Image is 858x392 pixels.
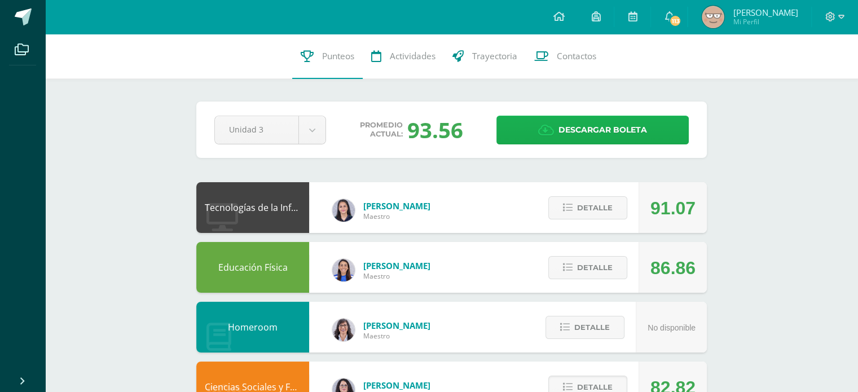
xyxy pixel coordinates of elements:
span: Unidad 3 [229,116,284,143]
button: Detalle [548,256,627,279]
span: [PERSON_NAME] [363,260,430,271]
button: Detalle [548,196,627,219]
a: Actividades [363,34,444,79]
a: Punteos [292,34,363,79]
button: Detalle [545,316,624,339]
span: Descargar boleta [558,116,647,144]
span: Punteos [322,50,354,62]
span: Detalle [574,317,610,338]
span: Promedio actual: [360,121,403,139]
a: Contactos [526,34,605,79]
span: Detalle [577,257,613,278]
span: Actividades [390,50,435,62]
span: Trayectoria [472,50,517,62]
span: Detalle [577,197,613,218]
div: 86.86 [650,243,696,293]
span: 113 [669,15,681,27]
span: [PERSON_NAME] [363,380,430,391]
img: 0eea5a6ff783132be5fd5ba128356f6f.png [332,259,355,281]
span: Contactos [557,50,596,62]
img: 11d0a4ab3c631824f792e502224ffe6b.png [332,319,355,341]
div: Homeroom [196,302,309,353]
span: [PERSON_NAME] [363,200,430,212]
span: [PERSON_NAME] [733,7,798,18]
span: No disponible [648,323,696,332]
div: Educación Física [196,242,309,293]
a: Descargar boleta [496,116,689,144]
img: e3abb1ebbe6d3481a363f12c8e97d852.png [702,6,724,28]
a: Unidad 3 [215,116,325,144]
div: 91.07 [650,183,696,234]
span: Mi Perfil [733,17,798,27]
span: [PERSON_NAME] [363,320,430,331]
div: Tecnologías de la Información y Comunicación: Computación [196,182,309,233]
span: Maestro [363,212,430,221]
a: Trayectoria [444,34,526,79]
span: Maestro [363,271,430,281]
img: dbcf09110664cdb6f63fe058abfafc14.png [332,199,355,222]
span: Maestro [363,331,430,341]
div: 93.56 [407,115,463,144]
